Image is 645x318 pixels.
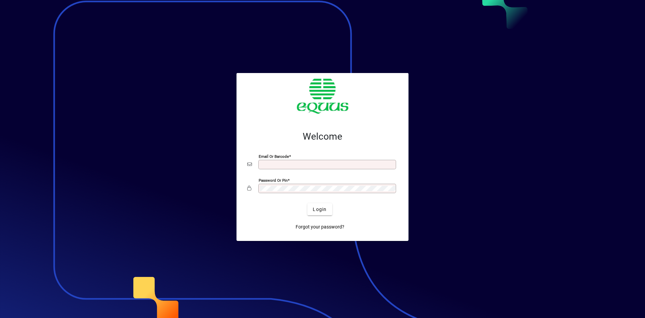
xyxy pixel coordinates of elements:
button: Login [307,203,332,215]
mat-label: Email or Barcode [259,154,289,159]
span: Forgot your password? [296,223,344,231]
a: Forgot your password? [293,221,347,233]
span: Login [313,206,327,213]
mat-label: Password or Pin [259,178,288,183]
h2: Welcome [247,131,398,142]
